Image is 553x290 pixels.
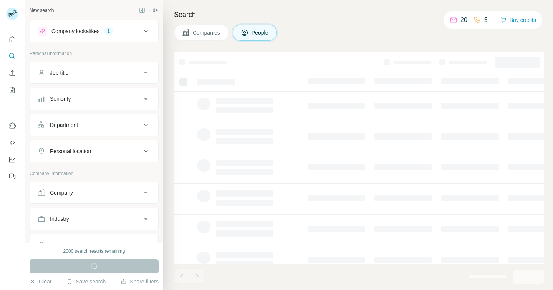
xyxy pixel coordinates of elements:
[460,15,467,25] p: 20
[252,29,269,37] span: People
[6,66,18,80] button: Enrich CSV
[134,5,163,16] button: Hide
[6,119,18,133] button: Use Surfe on LinkedIn
[484,15,488,25] p: 5
[30,63,158,82] button: Job title
[174,9,544,20] h4: Search
[50,215,69,223] div: Industry
[50,241,78,249] div: HQ location
[30,90,158,108] button: Seniority
[121,278,159,285] button: Share filters
[51,27,99,35] div: Company lookalikes
[104,28,113,35] div: 1
[30,7,54,14] div: New search
[30,22,158,40] button: Company lookalikes1
[30,236,158,254] button: HQ location
[30,183,158,202] button: Company
[500,15,536,25] button: Buy credits
[30,210,158,228] button: Industry
[6,170,18,183] button: Feedback
[6,49,18,63] button: Search
[193,29,221,37] span: Companies
[30,50,159,57] p: Personal information
[6,32,18,46] button: Quick start
[6,153,18,167] button: Dashboard
[6,83,18,97] button: My lists
[50,121,78,129] div: Department
[30,142,158,160] button: Personal location
[50,189,73,197] div: Company
[66,278,106,285] button: Save search
[30,116,158,134] button: Department
[30,170,159,177] p: Company information
[50,69,68,77] div: Job title
[63,248,125,255] div: 2000 search results remaining
[6,136,18,150] button: Use Surfe API
[50,95,71,103] div: Seniority
[50,147,91,155] div: Personal location
[30,278,51,285] button: Clear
